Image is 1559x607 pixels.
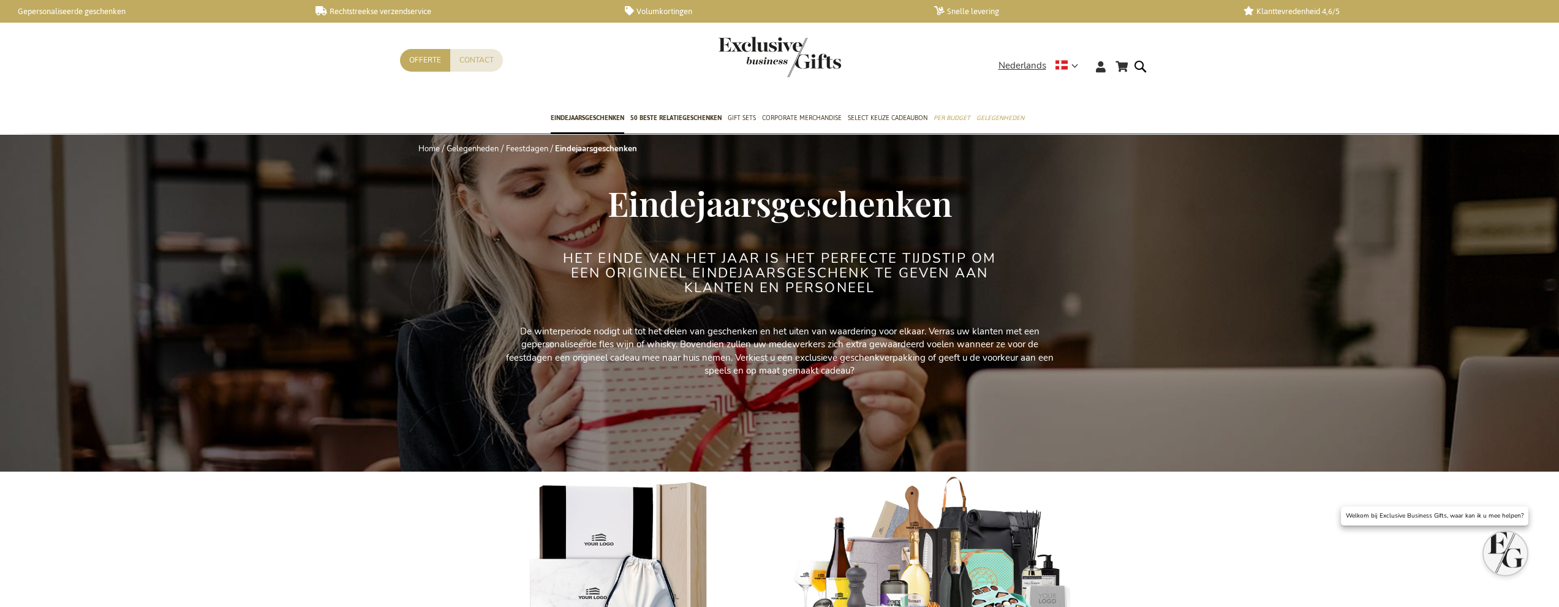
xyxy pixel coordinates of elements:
[719,37,780,77] a: store logo
[976,111,1024,124] span: Gelegenheden
[934,111,970,124] span: Per Budget
[762,111,842,124] span: Corporate Merchandise
[608,180,952,225] span: Eindejaarsgeschenken
[719,37,841,77] img: Exclusive Business gifts logo
[418,143,440,154] a: Home
[630,111,722,124] span: 50 beste relatiegeschenken
[555,143,637,154] strong: Eindejaarsgeschenken
[625,6,915,17] a: Volumkortingen
[450,49,503,72] a: Contact
[551,111,624,124] span: Eindejaarsgeschenken
[848,111,927,124] span: Select Keuze Cadeaubon
[998,59,1086,73] div: Nederlands
[400,49,450,72] a: Offerte
[998,59,1046,73] span: Nederlands
[550,251,1010,296] h2: Het einde van het jaar is het perfecte tijdstip om een origineel eindejaarsgeschenk te geven aan ...
[315,6,605,17] a: Rechtstreekse verzendservice
[447,143,499,154] a: Gelegenheden
[6,6,296,17] a: Gepersonaliseerde geschenken
[504,325,1055,378] p: De winterperiode nodigt uit tot het delen van geschenken en het uiten van waardering voor elkaar....
[934,6,1224,17] a: Snelle levering
[506,143,548,154] a: Feestdagen
[728,111,756,124] span: Gift Sets
[1244,6,1533,17] a: Klanttevredenheid 4,6/5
